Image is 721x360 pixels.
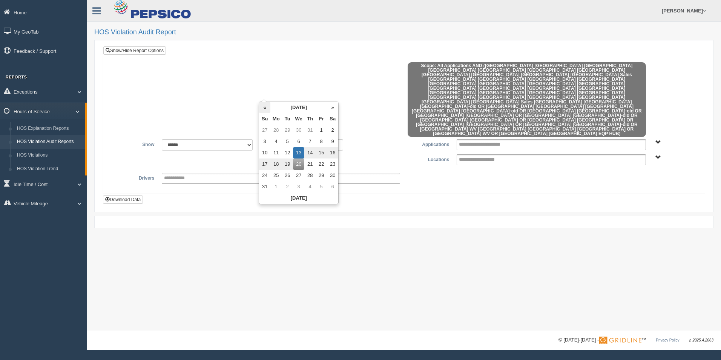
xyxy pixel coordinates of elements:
td: 3 [293,181,304,192]
td: 28 [304,170,316,181]
td: 22 [316,158,327,170]
td: 5 [316,181,327,192]
td: 6 [327,181,338,192]
td: 13 [293,147,304,158]
td: 15 [316,147,327,158]
td: 31 [259,181,270,192]
td: 1 [316,125,327,136]
td: 19 [282,158,293,170]
th: Tu [282,113,293,125]
a: HOS Explanation Reports [14,122,85,135]
h2: HOS Violation Audit Report [94,29,713,36]
td: 24 [259,170,270,181]
label: Drivers [109,173,158,182]
td: 2 [282,181,293,192]
a: Show/Hide Report Options [103,46,166,55]
th: » [327,102,338,113]
td: 27 [293,170,304,181]
th: We [293,113,304,125]
td: 12 [282,147,293,158]
td: 3 [259,136,270,147]
button: Download Data [103,195,143,204]
td: 20 [293,158,304,170]
th: [DATE] [270,102,327,113]
td: 4 [304,181,316,192]
th: Fr [316,113,327,125]
td: 28 [270,125,282,136]
td: 6 [293,136,304,147]
div: © [DATE]-[DATE] - ™ [558,336,713,344]
a: HOS Violation Trend [14,162,85,176]
td: 11 [270,147,282,158]
label: Locations [404,154,453,163]
td: 31 [304,125,316,136]
th: Mo [270,113,282,125]
span: Scope: All Applications AND ([GEOGRAPHIC_DATA] [GEOGRAPHIC_DATA] [GEOGRAPHIC_DATA] [GEOGRAPHIC_DA... [408,62,646,137]
a: HOS Violations [14,149,85,162]
td: 1 [270,181,282,192]
td: 8 [316,136,327,147]
th: Sa [327,113,338,125]
td: 29 [316,170,327,181]
td: 16 [327,147,338,158]
td: 30 [293,125,304,136]
th: Su [259,113,270,125]
td: 18 [270,158,282,170]
td: 5 [282,136,293,147]
label: Show [109,139,158,148]
a: Privacy Policy [656,338,679,342]
td: 4 [270,136,282,147]
td: 30 [327,170,338,181]
th: « [259,102,270,113]
th: [DATE] [259,192,338,204]
td: 23 [327,158,338,170]
td: 2 [327,125,338,136]
td: 14 [304,147,316,158]
td: 17 [259,158,270,170]
td: 27 [259,125,270,136]
span: v. 2025.4.2063 [689,338,713,342]
th: Th [304,113,316,125]
td: 7 [304,136,316,147]
label: Applications [404,139,453,148]
td: 9 [327,136,338,147]
td: 26 [282,170,293,181]
a: HOS Violation Audit Reports [14,135,85,149]
td: 21 [304,158,316,170]
td: 25 [270,170,282,181]
td: 10 [259,147,270,158]
td: 29 [282,125,293,136]
img: Gridline [599,337,641,344]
